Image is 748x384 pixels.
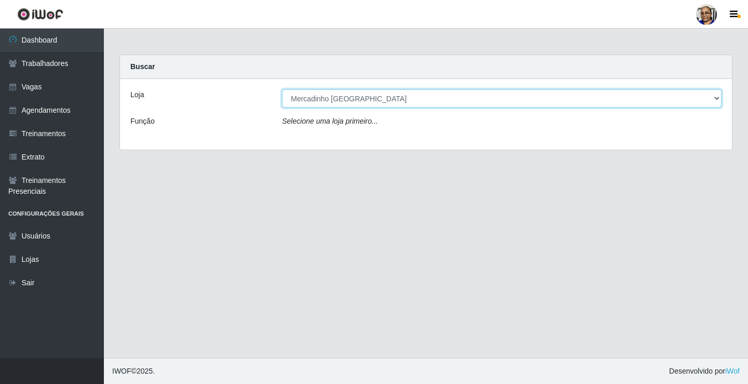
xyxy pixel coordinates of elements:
span: IWOF [112,367,131,375]
span: Desenvolvido por [669,366,740,377]
label: Loja [130,89,144,100]
i: Selecione uma loja primeiro... [282,117,378,125]
strong: Buscar [130,62,155,71]
a: iWof [725,367,740,375]
img: CoreUI Logo [17,8,63,21]
span: © 2025 . [112,366,155,377]
label: Função [130,116,155,127]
